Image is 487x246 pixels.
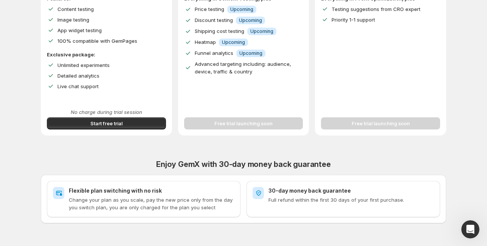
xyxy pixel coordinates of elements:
p: Full refund within the first 30 days of your first purchase. [268,196,434,204]
span: Funnel analytics [195,50,233,56]
span: Upcoming [239,17,262,23]
span: Upcoming [239,50,262,56]
span: Image testing [57,17,89,23]
span: Price testing [195,6,224,12]
span: Content testing [57,6,94,12]
span: Advanced targeting including: audience, device, traffic & country [195,61,291,75]
span: Upcoming [230,6,253,12]
span: Shipping cost testing [195,28,244,34]
iframe: Intercom live chat [461,220,479,238]
h2: 30-day money back guarantee [268,187,434,195]
span: Start free trial [90,120,123,127]
span: Detailed analytics [57,73,99,79]
span: Priority 1-1 support [332,17,375,23]
span: Heatmap [195,39,216,45]
button: Start free trial [47,117,166,129]
p: No charge during trial session [47,108,166,116]
span: 100% compatible with GemPages [57,38,137,44]
span: Upcoming [222,39,245,45]
span: App widget testing [57,27,102,33]
span: Unlimited experiments [57,62,110,68]
span: Live chat support [57,83,99,89]
span: Discount testing [195,17,233,23]
p: Change your plan as you scale, pay the new price only from the day you switch plan, you are only ... [69,196,234,211]
h2: Flexible plan switching with no risk [69,187,234,195]
span: Upcoming [250,28,273,34]
h2: Enjoy GemX with 30-day money back guarantee [41,160,446,169]
span: Testing suggestions from CRO expert [332,6,420,12]
p: Exclusive package: [47,51,166,58]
